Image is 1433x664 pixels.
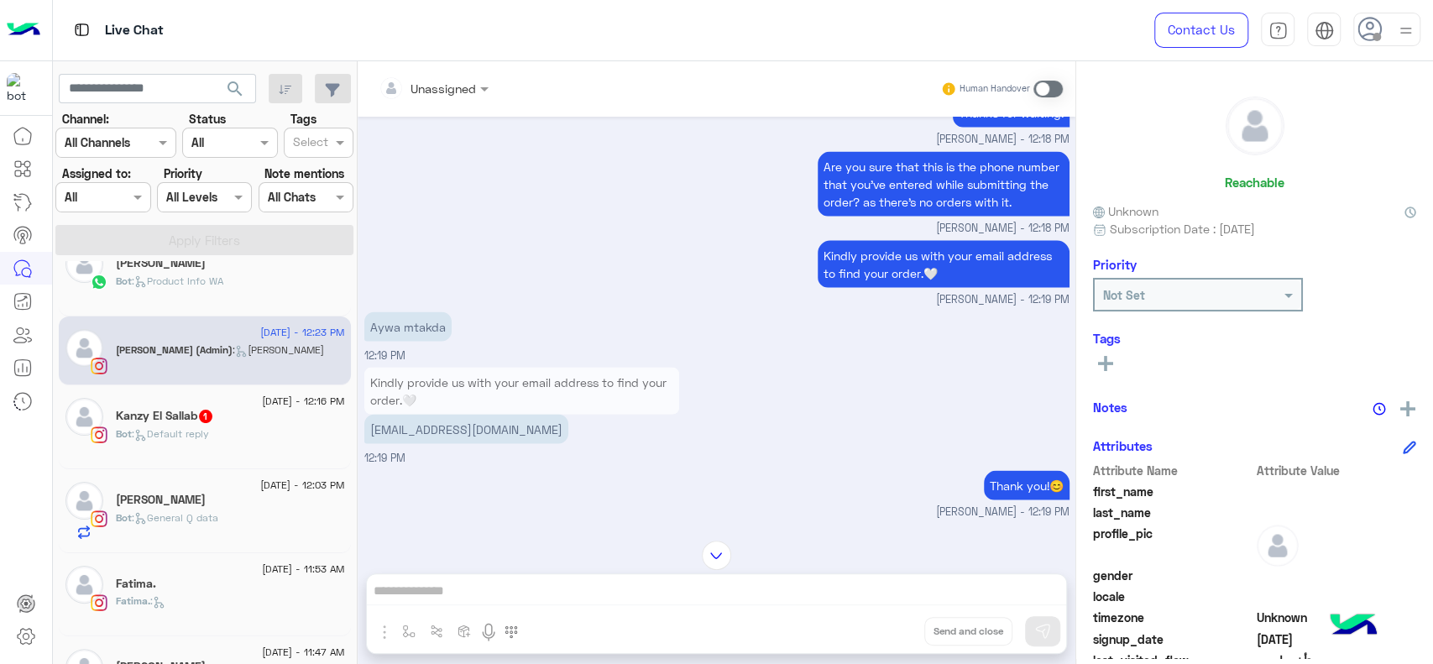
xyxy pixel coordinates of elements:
span: gender [1093,567,1253,584]
span: : [PERSON_NAME] [233,343,324,356]
img: Instagram [91,510,107,527]
span: Attribute Name [1093,462,1253,479]
span: Attribute Value [1257,462,1417,479]
span: Bot [116,274,132,287]
img: scroll [702,541,731,570]
img: defaultAdmin.png [1226,97,1284,154]
p: 31/8/2025, 12:19 PM [364,368,679,415]
span: Bot [116,427,132,440]
h6: Tags [1093,331,1416,346]
span: 12:19 PM [364,452,405,464]
span: Unknown [1093,202,1158,220]
label: Assigned to: [62,165,131,182]
button: search [215,74,256,110]
span: : Default reply [132,427,209,440]
h6: Reachable [1225,175,1284,190]
p: 31/8/2025, 12:19 PM [364,415,568,444]
span: 2025-08-31T09:06:50.496Z [1257,630,1417,648]
img: tab [71,19,92,40]
label: Priority [164,165,202,182]
span: profile_pic [1093,525,1253,563]
p: 31/8/2025, 12:19 PM [818,241,1070,288]
span: Subscription Date : [DATE] [1110,220,1255,238]
div: Select [290,133,328,154]
a: Contact Us [1154,13,1248,48]
label: Note mentions [264,165,344,182]
span: 1 [199,410,212,423]
span: Unknown [1257,609,1417,626]
label: Status [189,110,226,128]
img: add [1400,401,1415,416]
button: Apply Filters [55,225,353,255]
span: [PERSON_NAME] (Admin) [116,343,233,356]
span: locale [1093,588,1253,605]
p: 31/8/2025, 12:19 PM [364,312,452,342]
button: Send and close [924,617,1012,646]
h5: Zizi Elshamy [116,256,206,270]
span: last_name [1093,504,1253,521]
h6: Priority [1093,257,1137,272]
span: Bot [116,511,132,524]
h6: Notes [1093,400,1127,415]
p: 31/8/2025, 12:19 PM [984,471,1070,500]
img: tab [1315,21,1334,40]
span: [DATE] - 11:53 AM [262,562,344,577]
span: null [1257,567,1417,584]
img: hulul-logo.png [1324,597,1383,656]
img: Instagram [91,358,107,374]
span: [DATE] - 12:23 PM [260,325,344,340]
small: Human Handover [960,82,1030,96]
span: search [225,79,245,99]
label: Tags [290,110,316,128]
p: 31/8/2025, 12:18 PM [818,152,1070,217]
span: timezone [1093,609,1253,626]
span: [DATE] - 12:16 PM [262,394,344,409]
label: Channel: [62,110,109,128]
span: [PERSON_NAME] - 12:18 PM [936,221,1070,237]
span: first_name [1093,483,1253,500]
img: defaultAdmin.png [1257,525,1299,567]
h5: Mai Elhusseiny [116,493,206,507]
span: [PERSON_NAME] - 12:18 PM [936,132,1070,148]
span: [DATE] - 11:47 AM [262,645,344,660]
img: Instagram [91,594,107,611]
img: defaultAdmin.png [65,329,103,367]
span: null [1257,588,1417,605]
p: Live Chat [105,19,164,42]
h5: Fatima. [116,577,156,591]
span: : Product Info WA [132,274,223,287]
img: profile [1395,20,1416,41]
h6: Attributes [1093,438,1153,453]
h5: Kanzy El Sallab [116,409,214,423]
span: : [150,594,165,607]
img: defaultAdmin.png [65,398,103,436]
span: : General Q data [132,511,218,524]
span: Fatima. [116,594,150,607]
img: WhatsApp [91,274,107,290]
span: [PERSON_NAME] - 12:19 PM [936,505,1070,520]
img: defaultAdmin.png [65,245,103,283]
span: signup_date [1093,630,1253,648]
img: 317874714732967 [7,73,37,103]
img: notes [1373,402,1386,416]
img: Logo [7,13,40,48]
img: Instagram [91,426,107,443]
a: tab [1261,13,1294,48]
img: defaultAdmin.png [65,566,103,604]
img: tab [1268,21,1288,40]
img: defaultAdmin.png [65,482,103,520]
span: [PERSON_NAME] - 12:19 PM [936,292,1070,308]
span: 12:19 PM [364,349,405,362]
span: [DATE] - 12:03 PM [260,478,344,493]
